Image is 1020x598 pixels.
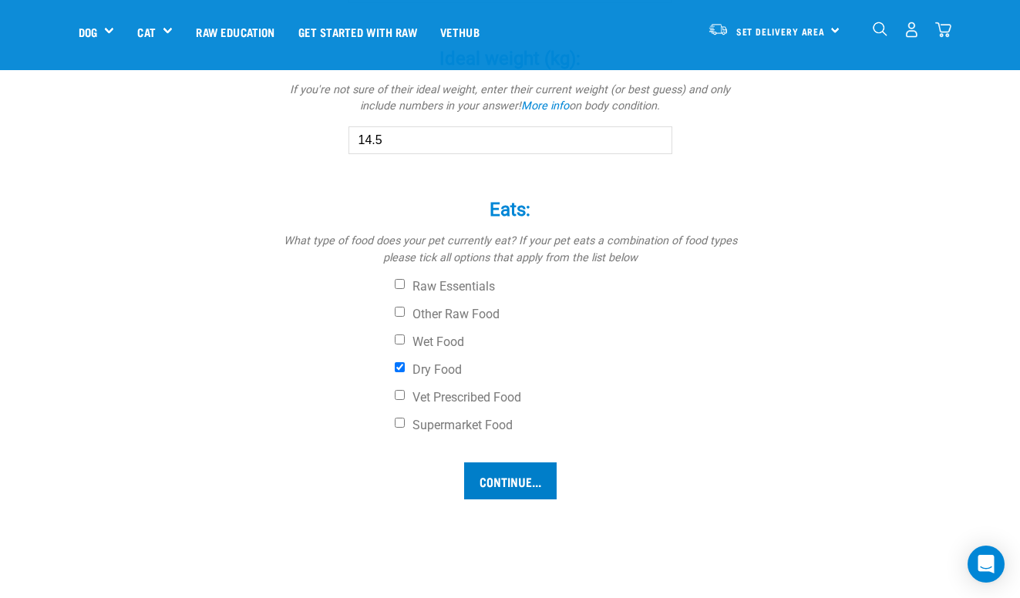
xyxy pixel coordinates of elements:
label: Vet Prescribed Food [395,390,742,405]
img: van-moving.png [708,22,729,36]
label: Other Raw Food [395,307,742,322]
input: Raw Essentials [395,279,405,289]
input: Vet Prescribed Food [395,390,405,400]
a: More info [521,99,569,113]
a: Cat [137,23,155,41]
p: What type of food does your pet currently eat? If your pet eats a combination of food types pleas... [279,233,742,266]
div: Open Intercom Messenger [968,546,1005,583]
a: Get started with Raw [287,1,429,62]
label: Supermarket Food [395,418,742,433]
p: If you're not sure of their ideal weight, enter their current weight (or best guess) and only inc... [279,82,742,115]
input: Other Raw Food [395,307,405,317]
a: Raw Education [184,1,286,62]
span: Set Delivery Area [736,29,826,34]
label: Dry Food [395,362,742,378]
a: Vethub [429,1,491,62]
input: Continue... [464,462,557,499]
input: Dry Food [395,362,405,372]
img: user.png [904,22,920,38]
input: Wet Food [395,334,405,344]
label: Wet Food [395,334,742,350]
a: Dog [79,23,97,41]
label: Raw Essentials [395,279,742,294]
label: Eats: [279,196,742,223]
img: home-icon-1@2x.png [873,22,887,36]
input: Supermarket Food [395,418,405,428]
img: home-icon@2x.png [935,22,951,38]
